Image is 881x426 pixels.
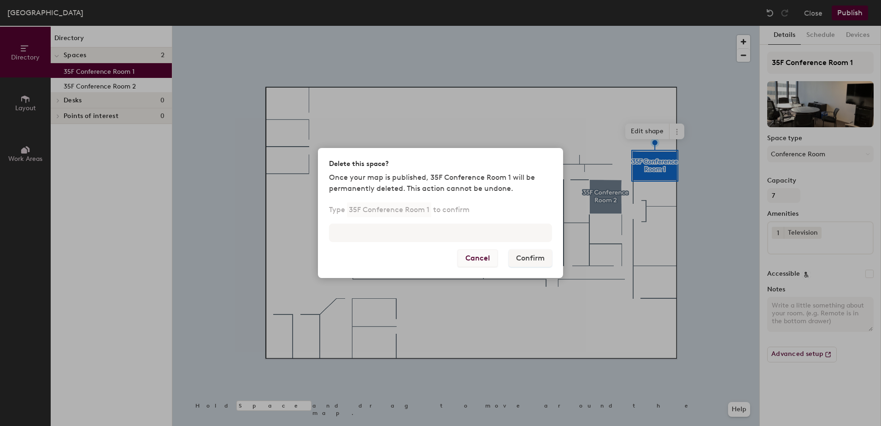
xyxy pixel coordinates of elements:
[329,159,389,169] h2: Delete this space?
[509,249,552,267] button: Confirm
[329,172,552,194] p: Once your map is published, 35F Conference Room 1 will be permanently deleted. This action cannot...
[458,249,498,267] button: Cancel
[329,202,470,217] p: Type to confirm
[347,202,431,217] p: 35F Conference Room 1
